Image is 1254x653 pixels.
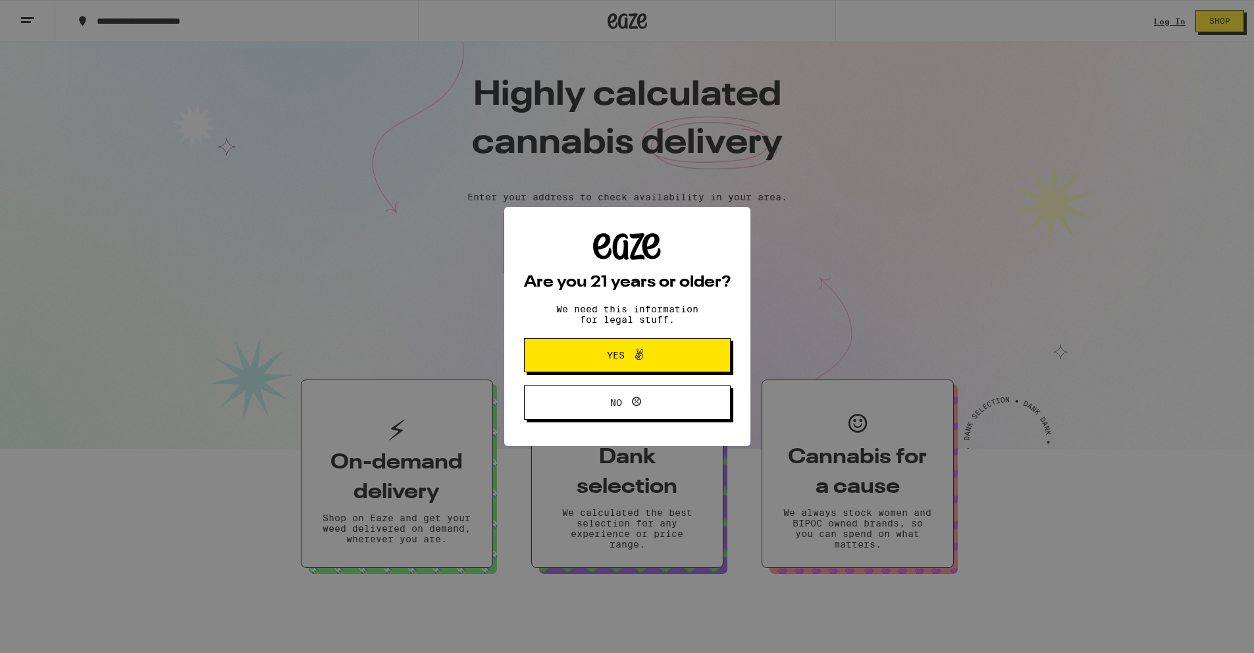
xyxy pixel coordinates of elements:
[1170,613,1241,646] iframe: Ouvre un widget dans lequel vous pouvez trouver plus d’informations
[607,351,625,360] span: Yes
[524,385,731,420] button: No
[545,304,710,325] p: We need this information for legal stuff.
[524,338,731,372] button: Yes
[524,275,731,291] h2: Are you 21 years or older?
[610,398,622,407] span: No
